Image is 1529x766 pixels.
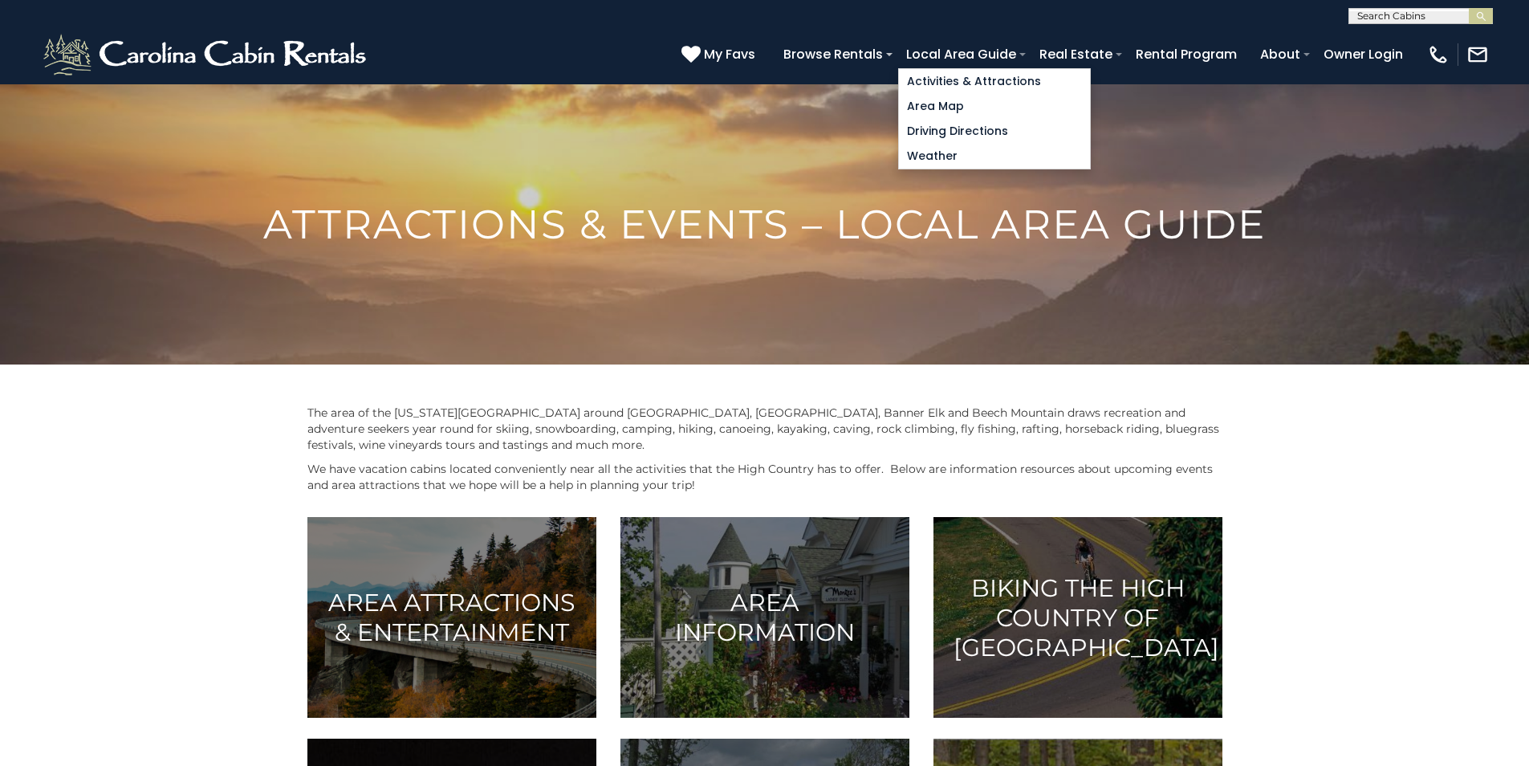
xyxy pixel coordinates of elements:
[898,40,1024,68] a: Local Area Guide
[620,517,909,718] a: Area Information
[681,44,759,65] a: My Favs
[954,573,1202,662] h3: Biking the High Country of [GEOGRAPHIC_DATA]
[307,405,1222,453] p: The area of the [US_STATE][GEOGRAPHIC_DATA] around [GEOGRAPHIC_DATA], [GEOGRAPHIC_DATA], Banner E...
[640,588,889,647] h3: Area Information
[1128,40,1245,68] a: Rental Program
[775,40,891,68] a: Browse Rentals
[899,94,1090,119] a: Area Map
[1316,40,1411,68] a: Owner Login
[307,461,1222,493] p: We have vacation cabins located conveniently near all the activities that the High Country has to...
[1427,43,1450,66] img: phone-regular-white.png
[899,69,1090,94] a: Activities & Attractions
[1252,40,1308,68] a: About
[704,44,755,64] span: My Favs
[899,144,1090,169] a: Weather
[899,119,1090,144] a: Driving Directions
[1031,40,1120,68] a: Real Estate
[1466,43,1489,66] img: mail-regular-white.png
[307,517,596,718] a: Area Attractions & Entertainment
[40,31,373,79] img: White-1-2.png
[933,517,1222,718] a: Biking the High Country of [GEOGRAPHIC_DATA]
[327,588,576,647] h3: Area Attractions & Entertainment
